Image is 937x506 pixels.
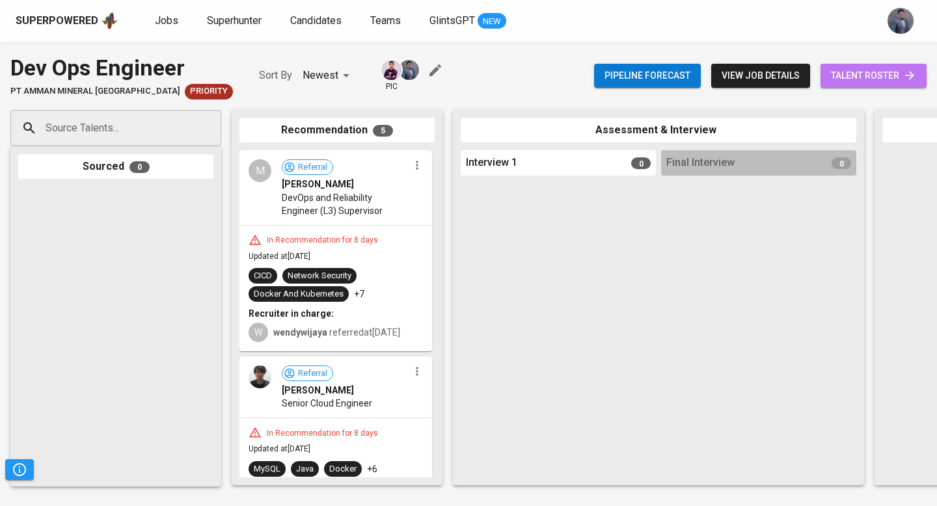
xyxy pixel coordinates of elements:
span: Senior Cloud Engineer [282,397,372,410]
a: Superpoweredapp logo [16,11,118,31]
div: Network Security [288,270,351,282]
span: 0 [832,157,851,169]
p: Sort By [259,68,292,83]
div: Newest [303,64,354,88]
div: New Job received from Demand Team [185,84,233,100]
span: Updated at [DATE] [249,444,310,453]
span: Teams [370,14,401,27]
div: Recommendation [239,118,435,143]
img: app logo [101,11,118,31]
span: GlintsGPT [429,14,475,27]
div: W [249,323,268,342]
span: Final Interview [666,155,735,170]
span: referred at [DATE] [273,327,400,338]
span: NEW [478,15,506,28]
div: MySQL [254,463,280,475]
b: wendywijaya [273,327,327,338]
div: In Recommendation for 8 days [262,428,383,439]
div: pic [380,59,403,92]
a: Superhunter [207,13,264,29]
img: jhon@glints.com [399,60,419,80]
span: talent roster [831,68,916,84]
span: Referral [293,367,333,380]
div: Dev Ops Engineer [10,52,233,84]
span: Jobs [155,14,178,27]
span: [PERSON_NAME] [282,178,354,191]
div: Superpowered [16,14,98,29]
button: Open [214,127,217,129]
b: Recruiter in charge: [249,308,334,319]
span: Priority [185,85,233,98]
div: Java [296,463,314,475]
span: view job details [722,68,800,84]
button: Pipeline Triggers [5,459,34,480]
div: In Recommendation for 8 days [262,235,383,246]
a: GlintsGPT NEW [429,13,506,29]
a: Jobs [155,13,181,29]
button: Pipeline forecast [594,64,701,88]
div: CICD [254,270,272,282]
p: +7 [354,287,364,300]
span: 0 [631,157,651,169]
span: Updated at [DATE] [249,252,310,261]
img: jhon@glints.com [888,8,914,34]
a: talent roster [821,64,927,88]
p: +6 [367,462,377,475]
span: Superhunter [207,14,262,27]
span: Interview 1 [466,155,517,170]
span: Referral [293,161,333,174]
div: Sourced [18,154,213,180]
a: Teams [370,13,403,29]
span: 0 [129,161,150,173]
img: erwin@glints.com [381,60,401,80]
div: Docker And Kubernetes [254,288,344,300]
a: Candidates [290,13,344,29]
div: Assessment & Interview [461,118,856,143]
img: 23479d23a251e4fb8712b075c849fc87.png [249,366,271,388]
button: view job details [711,64,810,88]
div: M [249,159,271,182]
span: PT Amman Mineral [GEOGRAPHIC_DATA] [10,85,180,98]
span: Candidates [290,14,342,27]
div: Docker [329,463,357,475]
span: Pipeline forecast [604,68,690,84]
div: MReferral[PERSON_NAME]DevOps and Reliability Engineer (L3) SupervisorIn Recommendation for 8 days... [239,150,432,351]
span: DevOps and Reliability Engineer (L3) Supervisor [282,191,409,217]
span: 5 [373,125,393,137]
p: Newest [303,68,338,83]
span: [PERSON_NAME] [282,384,354,397]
